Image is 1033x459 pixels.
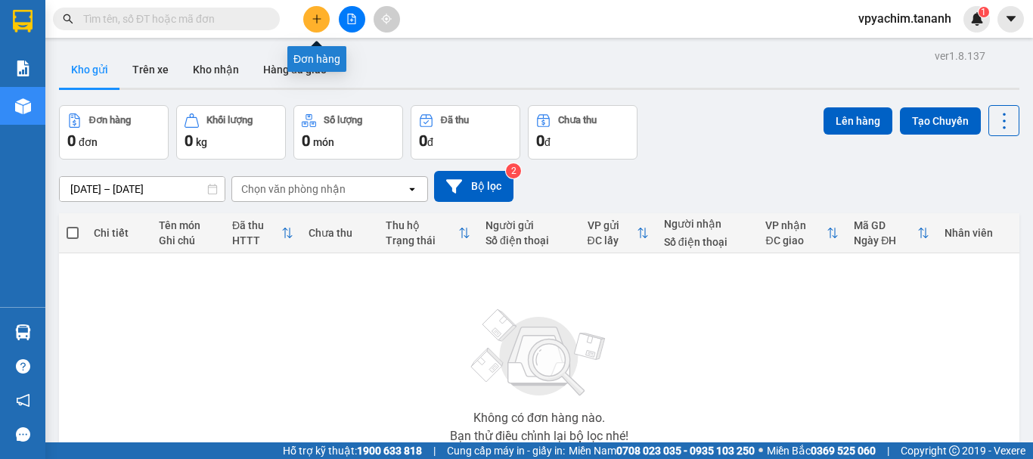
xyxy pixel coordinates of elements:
[181,51,251,88] button: Kho nhận
[411,105,520,160] button: Đã thu0đ
[225,213,301,253] th: Toggle SortBy
[13,10,33,33] img: logo-vxr
[935,48,985,64] div: ver 1.8.137
[196,136,207,148] span: kg
[588,219,637,231] div: VP gửi
[89,115,131,126] div: Đơn hàng
[83,11,262,27] input: Tìm tên, số ĐT hoặc mã đơn
[767,442,876,459] span: Miền Bắc
[16,359,30,374] span: question-circle
[427,136,433,148] span: đ
[758,448,763,454] span: ⚪️
[406,183,418,195] svg: open
[616,445,755,457] strong: 0708 023 035 - 0935 103 250
[485,234,572,247] div: Số điện thoại
[293,105,403,160] button: Số lượng0món
[664,236,751,248] div: Số điện thoại
[59,105,169,160] button: Đơn hàng0đơn
[386,219,458,231] div: Thu hộ
[378,213,478,253] th: Toggle SortBy
[381,14,392,24] span: aim
[176,105,286,160] button: Khối lượng0kg
[447,442,565,459] span: Cung cấp máy in - giấy in:
[506,163,521,178] sup: 2
[16,427,30,442] span: message
[854,234,917,247] div: Ngày ĐH
[16,393,30,408] span: notification
[970,12,984,26] img: icon-new-feature
[79,136,98,148] span: đơn
[765,219,827,231] div: VP nhận
[374,6,400,33] button: aim
[558,115,597,126] div: Chưa thu
[433,442,436,459] span: |
[232,219,281,231] div: Đã thu
[185,132,193,150] span: 0
[206,115,253,126] div: Khối lượng
[339,6,365,33] button: file-add
[386,234,458,247] div: Trạng thái
[981,7,986,17] span: 1
[580,213,656,253] th: Toggle SortBy
[324,115,362,126] div: Số lượng
[312,14,322,24] span: plus
[313,136,334,148] span: món
[159,234,217,247] div: Ghi chú
[15,324,31,340] img: warehouse-icon
[357,445,422,457] strong: 1900 633 818
[303,6,330,33] button: plus
[232,234,281,247] div: HTTT
[94,227,144,239] div: Chi tiết
[15,98,31,114] img: warehouse-icon
[241,181,346,197] div: Chọn văn phòng nhận
[15,60,31,76] img: solution-icon
[251,51,339,88] button: Hàng đã giao
[664,218,751,230] div: Người nhận
[854,219,917,231] div: Mã GD
[434,171,513,202] button: Bộ lọc
[441,115,469,126] div: Đã thu
[846,213,937,253] th: Toggle SortBy
[765,234,827,247] div: ĐC giao
[473,412,605,424] div: Không có đơn hàng nào.
[67,132,76,150] span: 0
[120,51,181,88] button: Trên xe
[811,445,876,457] strong: 0369 525 060
[997,6,1024,33] button: caret-down
[450,430,628,442] div: Bạn thử điều chỉnh lại bộ lọc nhé!
[824,107,892,135] button: Lên hàng
[945,227,1012,239] div: Nhân viên
[528,105,637,160] button: Chưa thu0đ
[544,136,551,148] span: đ
[1004,12,1018,26] span: caret-down
[309,227,370,239] div: Chưa thu
[949,445,960,456] span: copyright
[846,9,963,28] span: vpyachim.tananh
[419,132,427,150] span: 0
[569,442,755,459] span: Miền Nam
[346,14,357,24] span: file-add
[59,51,120,88] button: Kho gửi
[536,132,544,150] span: 0
[485,219,572,231] div: Người gửi
[900,107,981,135] button: Tạo Chuyến
[60,177,225,201] input: Select a date range.
[283,442,422,459] span: Hỗ trợ kỹ thuật:
[887,442,889,459] span: |
[979,7,989,17] sup: 1
[63,14,73,24] span: search
[588,234,637,247] div: ĐC lấy
[302,132,310,150] span: 0
[758,213,846,253] th: Toggle SortBy
[464,300,615,406] img: svg+xml;base64,PHN2ZyBjbGFzcz0ibGlzdC1wbHVnX19zdmciIHhtbG5zPSJodHRwOi8vd3d3LnczLm9yZy8yMDAwL3N2Zy...
[159,219,217,231] div: Tên món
